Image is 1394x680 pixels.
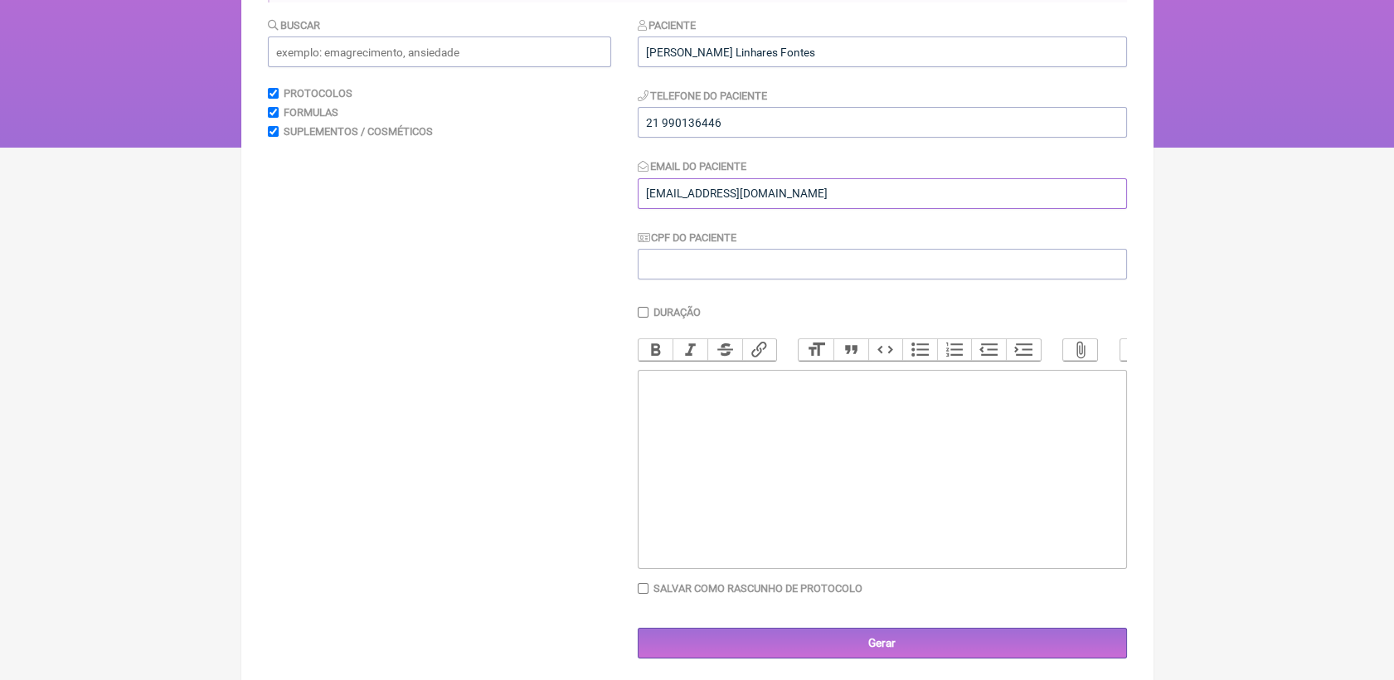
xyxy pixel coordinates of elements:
[868,339,903,361] button: Code
[284,87,352,100] label: Protocolos
[638,628,1127,658] input: Gerar
[653,306,701,318] label: Duração
[902,339,937,361] button: Bullets
[284,106,338,119] label: Formulas
[284,125,433,138] label: Suplementos / Cosméticos
[638,160,747,172] label: Email do Paciente
[268,36,611,67] input: exemplo: emagrecimento, ansiedade
[1063,339,1098,361] button: Attach Files
[1006,339,1041,361] button: Increase Level
[707,339,742,361] button: Strikethrough
[268,19,321,32] label: Buscar
[971,339,1006,361] button: Decrease Level
[653,582,862,595] label: Salvar como rascunho de Protocolo
[1120,339,1155,361] button: Undo
[639,339,673,361] button: Bold
[673,339,707,361] button: Italic
[638,19,697,32] label: Paciente
[638,231,737,244] label: CPF do Paciente
[937,339,972,361] button: Numbers
[833,339,868,361] button: Quote
[742,339,777,361] button: Link
[638,90,768,102] label: Telefone do Paciente
[799,339,833,361] button: Heading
